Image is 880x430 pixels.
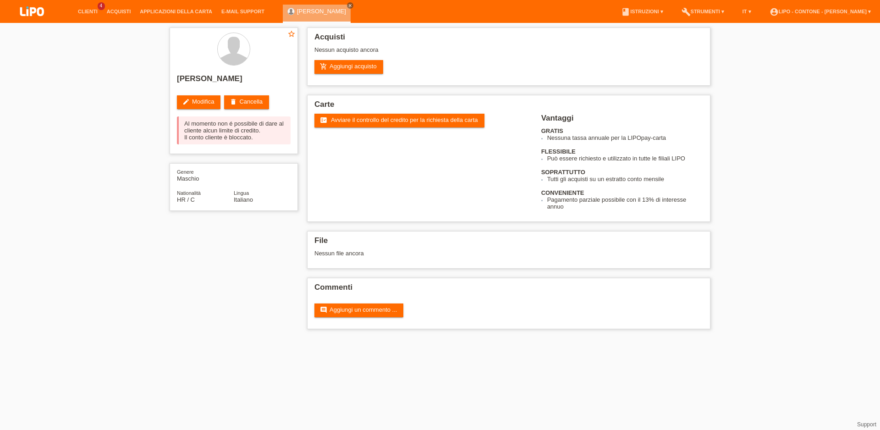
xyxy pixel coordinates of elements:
i: close [348,3,352,8]
h2: File [314,236,703,250]
span: Croazia / C / 28.10.2007 [177,196,195,203]
a: commentAggiungi un commento ... [314,303,403,317]
a: LIPO pay [9,19,55,26]
span: 4 [98,2,105,10]
i: account_circle [770,7,779,17]
h2: Acquisti [314,33,703,46]
a: buildStrumenti ▾ [677,9,729,14]
li: Può essere richiesto e utilizzato in tutte le filiali LIPO [547,155,703,162]
span: Genere [177,169,194,175]
i: star_border [287,30,296,38]
div: Nessun file ancora [314,250,594,257]
a: [PERSON_NAME] [297,8,346,15]
div: Maschio [177,168,234,182]
li: Tutti gli acquisti su un estratto conto mensile [547,176,703,182]
li: Pagamento parziale possibile con il 13% di interesse annuo [547,196,703,210]
b: GRATIS [541,127,563,134]
a: Support [857,421,876,428]
b: SOPRATTUTTO [541,169,585,176]
i: comment [320,306,327,314]
a: star_border [287,30,296,39]
i: edit [182,98,190,105]
h2: Carte [314,100,703,114]
a: account_circleLIPO - Contone - [PERSON_NAME] ▾ [765,9,875,14]
b: FLESSIBILE [541,148,576,155]
div: Al momento non é possibile di dare al cliente alcun limite di credito. Il conto cliente è bloccato. [177,116,291,144]
a: bookIstruzioni ▾ [616,9,667,14]
i: delete [230,98,237,105]
a: Acquisti [102,9,136,14]
span: Italiano [234,196,253,203]
div: Nessun acquisto ancora [314,46,703,60]
h2: Vantaggi [541,114,703,127]
span: Avviare il controllo del credito per la richiesta della carta [331,116,478,123]
a: Applicazioni della carta [135,9,217,14]
h2: Commenti [314,283,703,297]
i: book [621,7,630,17]
span: Nationalità [177,190,201,196]
a: editModifica [177,95,220,109]
li: Nessuna tassa annuale per la LIPOpay-carta [547,134,703,141]
b: CONVENIENTE [541,189,584,196]
a: deleteCancella [224,95,269,109]
a: fact_check Avviare il controllo del credito per la richiesta della carta [314,114,484,127]
a: Clienti [73,9,102,14]
i: fact_check [320,116,327,124]
span: Lingua [234,190,249,196]
h2: [PERSON_NAME] [177,74,291,88]
a: E-mail Support [217,9,269,14]
a: close [347,2,353,9]
i: add_shopping_cart [320,63,327,70]
a: IT ▾ [738,9,756,14]
a: add_shopping_cartAggiungi acquisto [314,60,383,74]
i: build [682,7,691,17]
